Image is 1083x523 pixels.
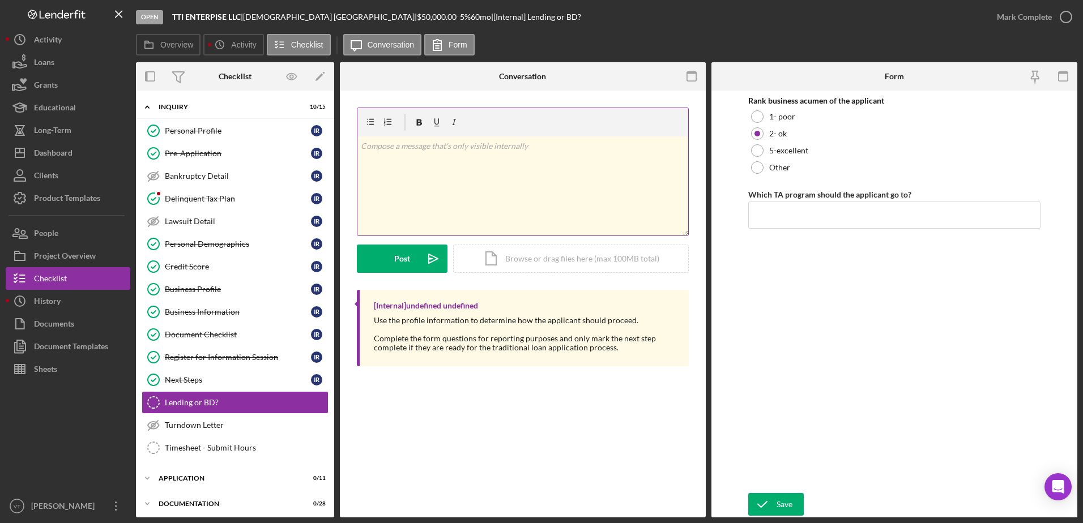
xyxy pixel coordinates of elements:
button: Grants [6,74,130,96]
div: Register for Information Session [165,353,311,362]
text: VT [14,503,20,509]
button: Project Overview [6,245,130,267]
div: Project Overview [34,245,96,270]
div: Delinquent Tax Plan [165,194,311,203]
div: Open [136,10,163,24]
div: Turndown Letter [165,421,328,430]
div: Dashboard [34,142,73,167]
button: Overview [136,34,201,55]
a: Long-Term [6,119,130,142]
a: Lending or BD? [142,391,329,414]
div: Product Templates [34,187,100,212]
button: Post [357,245,447,273]
div: Documentation [159,500,297,507]
button: Product Templates [6,187,130,209]
div: Conversation [499,72,546,81]
a: Personal DemographicsIR [142,233,329,255]
button: Educational [6,96,130,119]
button: Activity [203,34,263,55]
button: Mark Complete [986,6,1077,28]
div: I R [311,193,322,204]
div: Checklist [34,267,67,293]
div: Lawsuit Detail [165,217,311,226]
div: Post [394,245,410,273]
div: Inquiry [159,104,297,110]
div: I R [311,329,322,340]
div: Business Information [165,307,311,316]
div: I R [311,261,322,272]
a: Credit ScoreIR [142,255,329,278]
div: 5 % [460,12,471,22]
a: Next StepsIR [142,368,329,391]
div: [DEMOGRAPHIC_DATA] [GEOGRAPHIC_DATA] | [243,12,417,22]
div: Form [885,72,904,81]
div: Next Steps [165,375,311,384]
label: 1- poor [769,112,795,121]
button: People [6,222,130,245]
div: | [172,12,243,22]
div: Loans [34,51,54,76]
div: Credit Score [165,262,311,271]
div: I R [311,351,322,363]
button: History [6,290,130,312]
div: 10 / 15 [305,104,326,110]
button: Loans [6,51,130,74]
label: Activity [231,40,256,49]
div: 0 / 28 [305,500,326,507]
a: Register for Information SessionIR [142,346,329,368]
div: Rank business acumen of the applicant [748,96,1041,105]
div: $50,000.00 [417,12,460,22]
div: Application [159,475,297,482]
div: Lending or BD? [165,398,328,407]
div: People [34,222,58,247]
div: 60 mo [471,12,491,22]
div: Mark Complete [997,6,1052,28]
label: 5-excellent [769,146,808,155]
div: I R [311,216,322,227]
label: Checklist [291,40,323,49]
div: Activity [34,28,62,54]
div: Checklist [219,72,251,81]
div: Open Intercom Messenger [1044,473,1072,500]
button: Document Templates [6,335,130,358]
button: Dashboard [6,142,130,164]
div: Business Profile [165,285,311,294]
b: TTI ENTERPISE LLC [172,12,241,22]
div: Document Templates [34,335,108,361]
div: Complete the form questions for reporting purposes and only mark the next step complete if they a... [374,334,677,352]
div: Pre-Application [165,149,311,158]
div: I R [311,306,322,318]
label: Conversation [368,40,415,49]
div: Personal Profile [165,126,311,135]
button: Conversation [343,34,422,55]
div: I R [311,125,322,136]
a: Personal ProfileIR [142,119,329,142]
a: Timesheet - Submit Hours [142,436,329,459]
div: Long-Term [34,119,71,144]
div: | [Internal] Lending or BD? [491,12,581,22]
a: Business InformationIR [142,301,329,323]
div: Personal Demographics [165,239,311,248]
a: Documents [6,312,130,335]
button: Sheets [6,358,130,380]
button: Save [748,493,804,516]
div: Use the profile information to determine how the applicant should proceed. [374,316,677,325]
div: Educational [34,96,76,122]
div: Save [777,493,792,516]
button: Checklist [267,34,331,55]
a: Document ChecklistIR [142,323,329,346]
button: Form [424,34,475,55]
div: I R [311,284,322,295]
label: Which TA program should the applicant go to? [748,190,911,199]
label: Overview [160,40,193,49]
div: [PERSON_NAME] [28,495,102,520]
button: Clients [6,164,130,187]
div: 0 / 11 [305,475,326,482]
